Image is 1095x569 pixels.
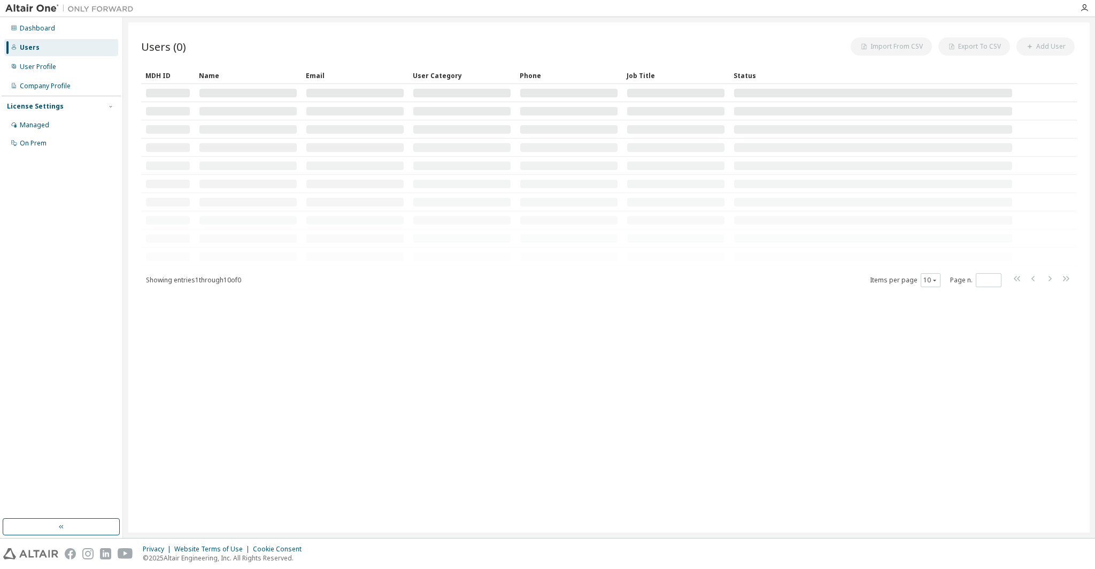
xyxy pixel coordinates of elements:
[65,548,76,559] img: facebook.svg
[199,67,297,84] div: Name
[20,43,40,52] div: Users
[82,548,94,559] img: instagram.svg
[145,67,190,84] div: MDH ID
[520,67,618,84] div: Phone
[5,3,139,14] img: Altair One
[20,121,49,129] div: Managed
[20,24,55,33] div: Dashboard
[851,37,932,56] button: Import From CSV
[734,67,1013,84] div: Status
[938,37,1010,56] button: Export To CSV
[118,548,133,559] img: youtube.svg
[413,67,511,84] div: User Category
[923,276,938,284] button: 10
[100,548,111,559] img: linkedin.svg
[627,67,725,84] div: Job Title
[253,545,308,553] div: Cookie Consent
[141,39,186,54] span: Users (0)
[950,273,1001,287] span: Page n.
[20,63,56,71] div: User Profile
[20,139,47,148] div: On Prem
[143,553,308,563] p: © 2025 Altair Engineering, Inc. All Rights Reserved.
[143,545,174,553] div: Privacy
[20,82,71,90] div: Company Profile
[174,545,253,553] div: Website Terms of Use
[870,273,940,287] span: Items per page
[3,548,58,559] img: altair_logo.svg
[7,102,64,111] div: License Settings
[306,67,404,84] div: Email
[146,275,241,284] span: Showing entries 1 through 10 of 0
[1016,37,1075,56] button: Add User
